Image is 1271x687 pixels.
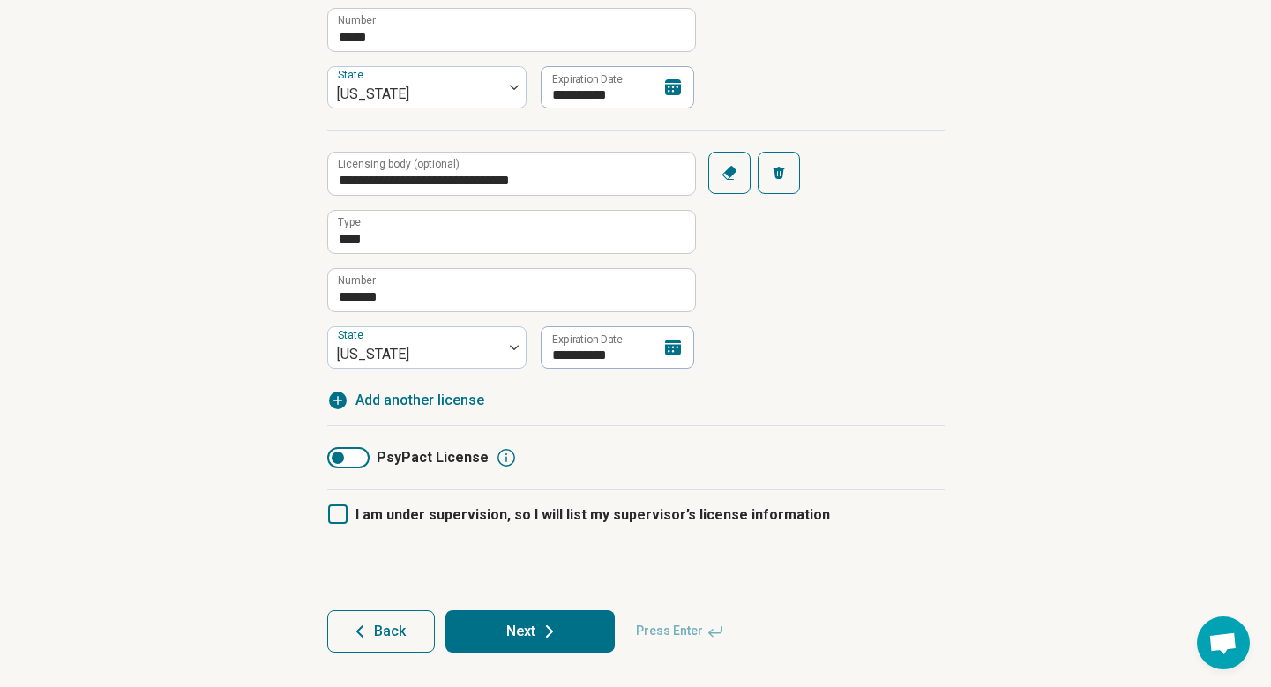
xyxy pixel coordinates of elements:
[338,69,367,81] label: State
[338,217,361,228] label: Type
[374,624,406,638] span: Back
[625,610,735,653] span: Press Enter
[445,610,615,653] button: Next
[355,390,484,411] span: Add another license
[338,15,376,26] label: Number
[355,506,830,523] span: I am under supervision, so I will list my supervisor’s license information
[327,390,484,411] button: Add another license
[328,211,695,253] input: credential.licenses.1.name
[338,329,367,341] label: State
[327,610,435,653] button: Back
[377,447,489,468] span: PsyPact License
[1197,616,1250,669] div: Open chat
[338,159,460,169] label: Licensing body (optional)
[338,275,376,286] label: Number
